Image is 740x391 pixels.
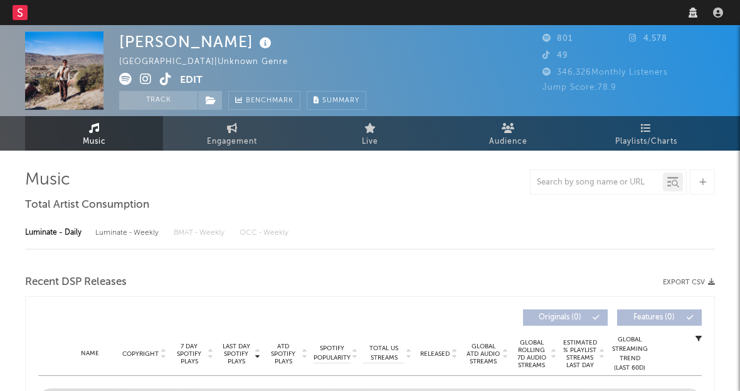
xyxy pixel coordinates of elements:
span: Live [362,134,378,149]
button: Features(0) [617,309,702,326]
button: Export CSV [663,279,715,286]
span: Last Day Spotify Plays [219,343,253,365]
span: Global Rolling 7D Audio Streams [514,339,549,369]
span: Copyright [122,350,159,358]
span: Total US Streams [364,344,404,363]
span: Audience [489,134,527,149]
span: Global ATD Audio Streams [466,343,500,365]
span: ATD Spotify Plays [267,343,300,365]
span: Estimated % Playlist Streams Last Day [563,339,597,369]
div: Luminate - Weekly [95,222,161,244]
a: Playlists/Charts [577,116,715,151]
span: Engagement [207,134,257,149]
span: 801 [542,35,573,43]
span: 49 [542,51,568,60]
span: Playlists/Charts [615,134,677,149]
div: Luminate - Daily [25,222,83,244]
span: Originals ( 0 ) [531,314,589,321]
button: Track [119,91,198,110]
span: Summary [322,97,359,104]
a: Audience [439,116,577,151]
a: Engagement [163,116,301,151]
span: Released [420,350,450,358]
div: Name [63,349,116,358]
button: Edit [180,73,203,88]
span: 4,578 [629,35,667,43]
span: Music [83,134,106,149]
span: Recent DSP Releases [25,275,127,290]
a: Live [301,116,439,151]
span: Spotify Popularity [314,344,351,363]
div: [GEOGRAPHIC_DATA] | Unknown Genre [119,55,302,70]
input: Search by song name or URL [531,178,663,188]
a: Benchmark [228,91,300,110]
span: Benchmark [246,94,293,109]
button: Originals(0) [523,309,608,326]
a: Music [25,116,163,151]
span: 346,326 Monthly Listeners [542,68,668,77]
span: Total Artist Consumption [25,198,149,213]
span: Features ( 0 ) [625,314,683,321]
button: Summary [307,91,366,110]
span: Jump Score: 78.9 [542,83,616,92]
div: [PERSON_NAME] [119,31,275,52]
span: 7 Day Spotify Plays [172,343,206,365]
div: Global Streaming Trend (Last 60D) [611,335,648,373]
